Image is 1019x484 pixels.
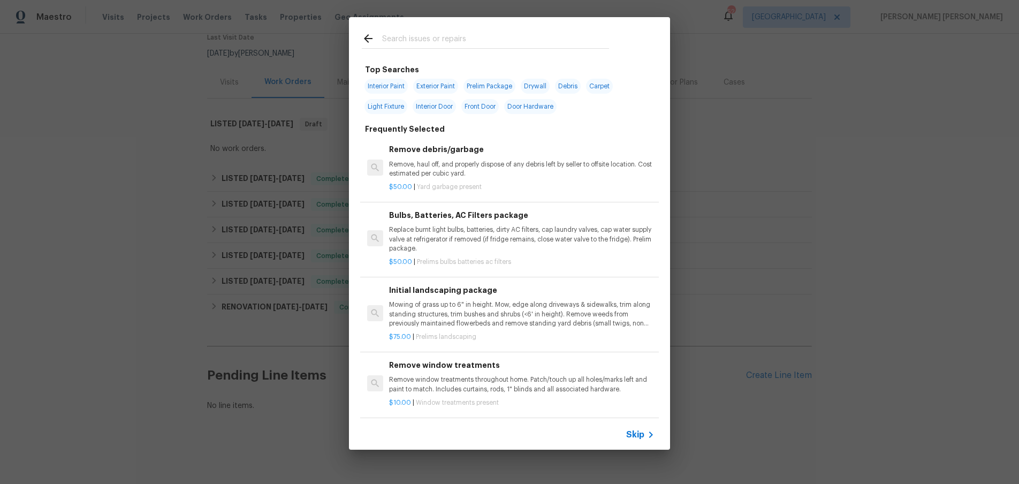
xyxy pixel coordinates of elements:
[382,32,609,48] input: Search issues or repairs
[364,99,407,114] span: Light Fixture
[389,225,655,253] p: Replace burnt light bulbs, batteries, dirty AC filters, cap laundry valves, cap water supply valv...
[389,184,412,190] span: $50.00
[389,334,411,340] span: $75.00
[586,79,613,94] span: Carpet
[461,99,499,114] span: Front Door
[389,258,655,267] p: |
[365,64,419,75] h6: Top Searches
[504,99,557,114] span: Door Hardware
[389,398,655,407] p: |
[389,259,412,265] span: $50.00
[413,79,458,94] span: Exterior Paint
[413,99,456,114] span: Interior Door
[416,399,499,406] span: Window treatments present
[389,300,655,328] p: Mowing of grass up to 6" in height. Mow, edge along driveways & sidewalks, trim along standing st...
[364,79,408,94] span: Interior Paint
[389,399,411,406] span: $10.00
[389,143,655,155] h6: Remove debris/garbage
[389,183,655,192] p: |
[416,334,476,340] span: Prelims landscaping
[389,332,655,342] p: |
[389,375,655,394] p: Remove window treatments throughout home. Patch/touch up all holes/marks left and paint to match....
[521,79,550,94] span: Drywall
[463,79,515,94] span: Prelim Package
[626,429,644,440] span: Skip
[365,123,445,135] h6: Frequently Selected
[389,160,655,178] p: Remove, haul off, and properly dispose of any debris left by seller to offsite location. Cost est...
[389,209,655,221] h6: Bulbs, Batteries, AC Filters package
[417,184,482,190] span: Yard garbage present
[417,259,511,265] span: Prelims bulbs batteries ac filters
[389,359,655,371] h6: Remove window treatments
[389,284,655,296] h6: Initial landscaping package
[555,79,581,94] span: Debris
